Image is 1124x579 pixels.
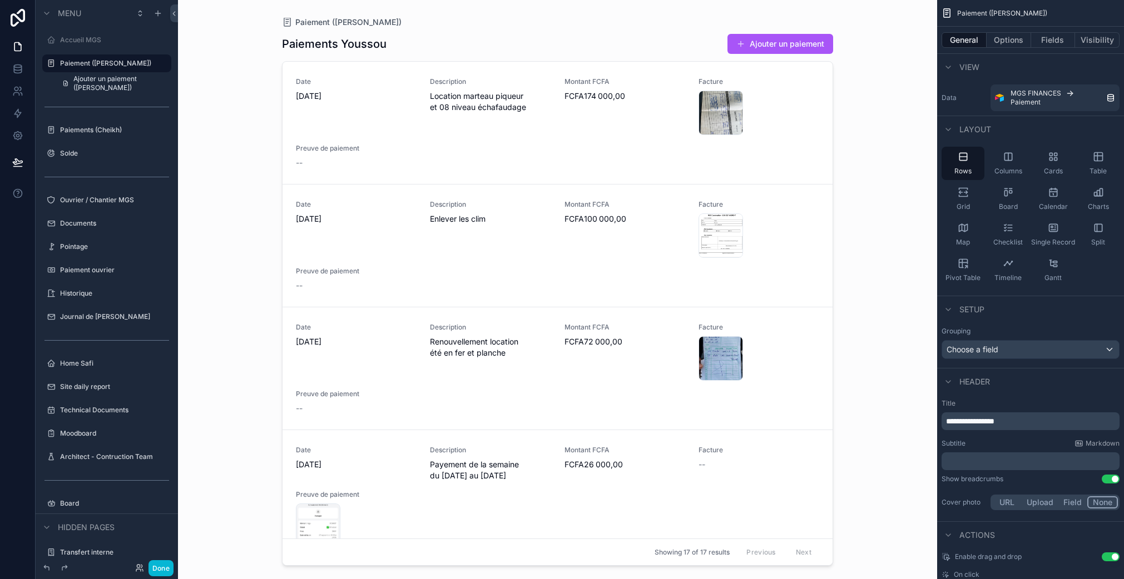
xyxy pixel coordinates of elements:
span: Ajouter un paiement ([PERSON_NAME]) [73,74,165,92]
span: Setup [959,304,984,315]
button: Pivot Table [942,253,984,287]
a: Ajouter un paiement ([PERSON_NAME]) [56,74,171,92]
span: Checklist [993,238,1023,247]
label: Pointage [60,242,169,251]
label: Paiement ([PERSON_NAME]) [60,59,165,68]
span: Menu [58,8,81,19]
label: Moodboard [60,429,169,438]
label: Historique [60,289,169,298]
button: Single Record [1032,218,1075,251]
button: Grid [942,182,984,216]
button: Board [987,182,1029,216]
button: Cards [1032,147,1075,180]
button: Timeline [987,253,1029,287]
span: MGS FINANCES [1011,89,1061,98]
label: Board [60,499,169,508]
button: Choose a field [942,340,1120,359]
span: Enable drag and drop [955,552,1022,561]
div: scrollable content [942,412,1120,430]
label: Solde [60,149,169,158]
span: Grid [957,202,970,211]
span: Charts [1088,202,1109,211]
label: Paiements (Cheikh) [60,126,169,134]
button: Checklist [987,218,1029,251]
button: Fields [1031,32,1076,48]
label: Title [942,399,1120,408]
label: Subtitle [942,439,965,448]
label: Site daily report [60,382,169,391]
div: scrollable content [942,452,1120,470]
span: Showing 17 of 17 results [655,548,730,557]
span: Paiement [1011,98,1041,107]
span: Split [1091,238,1105,247]
label: Technical Documents [60,406,169,415]
label: Transfert interne [60,548,169,557]
label: Architect - Contruction Team [60,452,169,461]
a: Markdown [1075,439,1120,448]
span: Gantt [1044,273,1062,282]
button: Field [1058,496,1088,508]
span: Calendar [1039,202,1068,211]
span: Hidden pages [58,522,115,533]
button: Options [987,32,1031,48]
button: Visibility [1075,32,1120,48]
label: Data [942,93,986,102]
img: Airtable Logo [995,93,1004,102]
button: Rows [942,147,984,180]
button: Split [1077,218,1120,251]
button: Gantt [1032,253,1075,287]
div: Choose a field [942,341,1119,358]
button: Table [1077,147,1120,180]
span: Pivot Table [945,273,981,282]
button: General [942,32,987,48]
span: Actions [959,530,995,541]
span: Markdown [1086,439,1120,448]
div: Show breadcrumbs [942,475,1003,483]
span: Cards [1044,167,1063,176]
button: Map [942,218,984,251]
button: Upload [1022,496,1058,508]
label: Accueil MGS [60,36,169,44]
button: Charts [1077,182,1120,216]
span: Table [1090,167,1107,176]
label: Home Safi [60,359,169,368]
button: Done [148,560,174,576]
button: Columns [987,147,1029,180]
label: Ouvrier / Chantier MGS [60,196,169,204]
button: None [1087,496,1118,508]
span: Board [999,202,1018,211]
span: Header [959,376,990,387]
span: Timeline [994,273,1022,282]
label: Journal de [PERSON_NAME] [60,312,169,321]
button: Calendar [1032,182,1075,216]
span: Layout [959,124,991,135]
a: MGS FINANCESPaiement [991,84,1120,111]
label: Cover photo [942,498,986,507]
label: Paiement ouvrier [60,266,169,274]
button: URL [992,496,1022,508]
label: Documents [60,219,169,228]
span: Single Record [1031,238,1075,247]
span: Columns [994,167,1022,176]
span: Paiement ([PERSON_NAME]) [957,9,1047,18]
span: View [959,62,979,73]
span: Rows [954,167,972,176]
span: Map [956,238,970,247]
